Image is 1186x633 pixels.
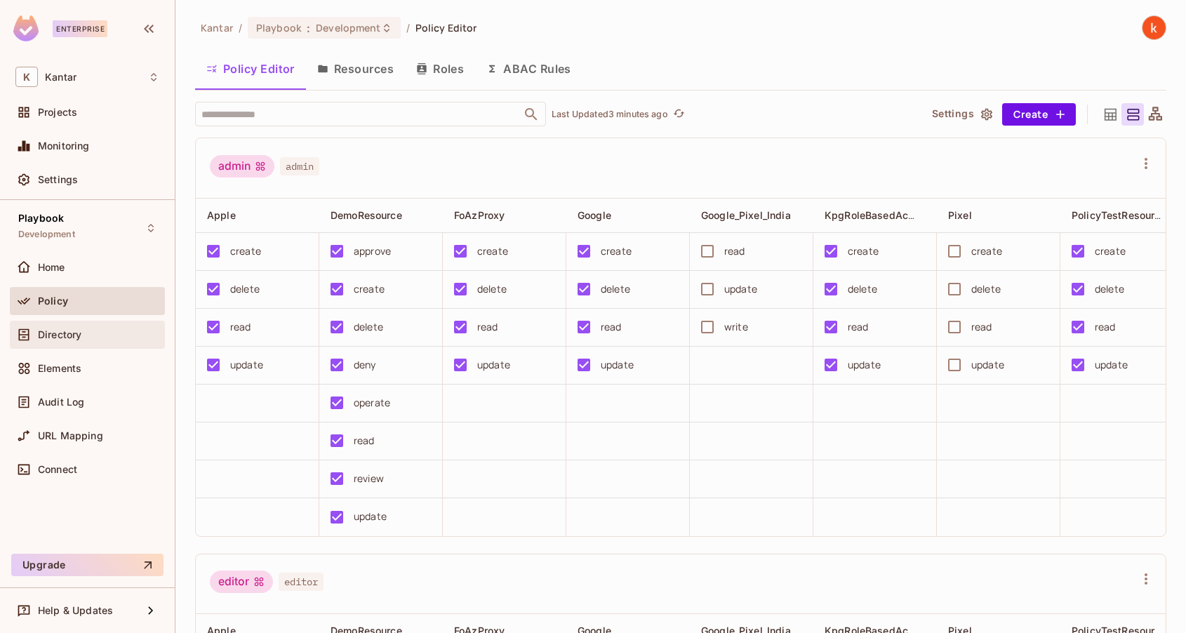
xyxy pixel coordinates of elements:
span: Playbook [18,213,64,224]
span: refresh [673,107,685,121]
span: Click to refresh data [668,106,688,123]
div: create [477,244,508,259]
div: read [477,319,498,335]
span: Directory [38,329,81,340]
span: Policy Editor [415,21,477,34]
span: editor [279,573,324,591]
div: read [848,319,869,335]
span: Apple [207,209,236,221]
div: update [601,357,634,373]
div: delete [848,281,877,297]
div: Enterprise [53,20,107,37]
span: K [15,67,38,87]
li: / [406,21,410,34]
div: read [601,319,622,335]
div: create [1095,244,1126,259]
span: FoAzProxy [454,209,505,221]
div: create [230,244,261,259]
button: Resources [306,51,405,86]
button: Create [1002,103,1076,126]
div: update [848,357,881,373]
span: Elements [38,363,81,374]
span: : [306,22,311,34]
span: Development [316,21,380,34]
span: DemoResource [331,209,402,221]
div: delete [477,281,507,297]
div: review [354,471,384,486]
span: Policy [38,295,68,307]
span: Home [38,262,65,273]
span: Audit Log [38,397,84,408]
button: ABAC Rules [475,51,582,86]
p: Last Updated 3 minutes ago [552,109,668,120]
div: update [1095,357,1128,373]
span: Google_Pixel_India [701,209,791,221]
img: kumareshan natarajan [1142,16,1166,39]
span: Google [578,209,611,221]
div: approve [354,244,391,259]
button: Settings [926,103,997,126]
div: delete [230,281,260,297]
div: delete [354,319,383,335]
div: operate [354,395,390,411]
button: refresh [671,106,688,123]
span: Playbook [256,21,301,34]
button: Policy Editor [195,51,306,86]
div: create [354,281,385,297]
button: Upgrade [11,554,164,576]
span: KpgRoleBasedAccess [825,208,931,222]
div: editor [210,571,273,593]
img: SReyMgAAAABJRU5ErkJggg== [13,15,39,41]
button: Open [521,105,541,124]
div: write [724,319,748,335]
div: deny [354,357,376,373]
span: Projects [38,107,77,118]
span: URL Mapping [38,430,103,441]
div: update [971,357,1004,373]
div: delete [1095,281,1124,297]
span: Connect [38,464,77,475]
div: admin [210,155,274,178]
span: Monitoring [38,140,90,152]
div: read [230,319,251,335]
span: PolicyTestResource [1072,208,1166,222]
span: Help & Updates [38,605,113,616]
div: delete [971,281,1001,297]
div: read [971,319,992,335]
div: update [230,357,263,373]
div: read [1095,319,1116,335]
div: update [724,281,757,297]
div: read [354,433,375,448]
div: read [724,244,745,259]
span: Workspace: Kantar [45,72,76,83]
button: Roles [405,51,475,86]
div: create [971,244,1002,259]
li: / [239,21,242,34]
div: create [848,244,879,259]
span: admin [280,157,319,175]
span: Pixel [948,209,972,221]
div: update [477,357,510,373]
span: Development [18,229,75,240]
span: the active workspace [201,21,233,34]
div: delete [601,281,630,297]
span: Settings [38,174,78,185]
div: create [601,244,632,259]
div: update [354,509,387,524]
